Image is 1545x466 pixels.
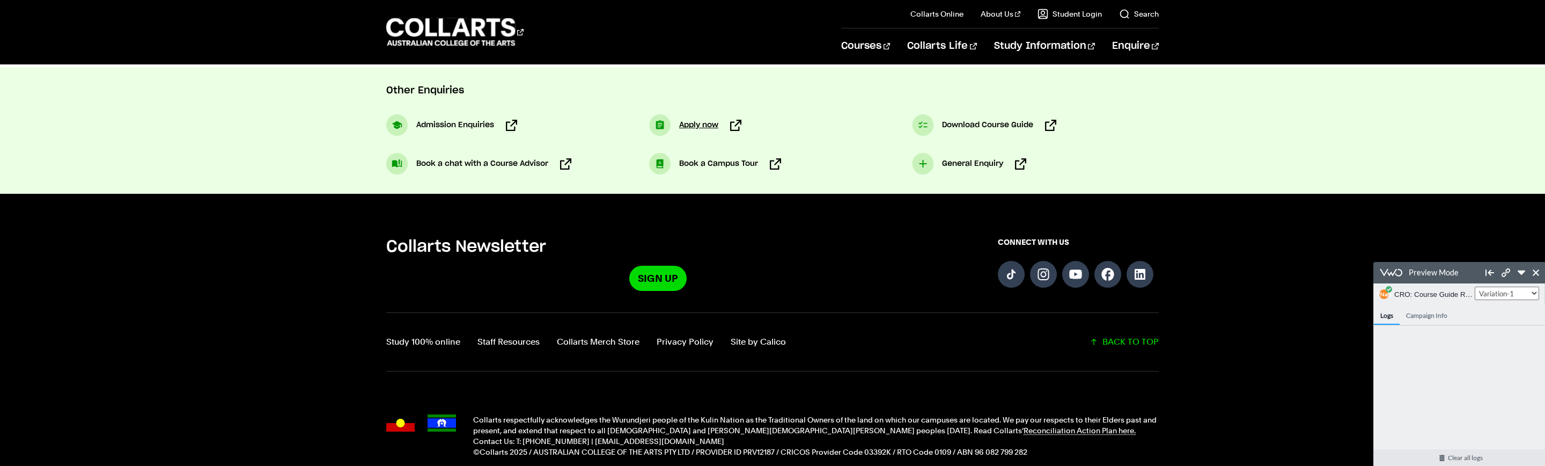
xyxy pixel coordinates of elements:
a: Follow us on LinkedIn [1127,261,1153,288]
div: Connect with us on social media [998,237,1159,291]
a: Follow us on YouTube [1062,261,1089,288]
a: Follow us on Facebook [1094,261,1121,288]
span: General Enquiry [942,157,1003,170]
a: Staff Resources [477,334,540,349]
a: Collarts Life [907,28,976,64]
div: Acknowledgment flags [386,414,456,457]
button: CRO: Course Guide Redesign (ID: 15) [21,23,101,42]
p: Contact Us: T: [PHONE_NUMBER] | [EMAIL_ADDRESS][DOMAIN_NAME] [473,436,1159,447]
a: Follow us on TikTok [998,261,1025,288]
a: Follow us on Instagram [1030,261,1057,288]
span: Apply now [679,119,718,132]
img: enquiry image [386,114,408,136]
p: Other Enquiries [386,84,1159,97]
a: Site by Calico [731,334,786,349]
a: Reconciliation Action Plan here. [1024,426,1136,435]
span: Book a chat with a Course Advisor [416,157,548,170]
a: Privacy Policy [657,334,713,349]
img: enquiry image [386,153,408,174]
a: Book a chat with a Course Advisor [386,153,571,174]
a: About Us [981,9,1020,19]
span: Admission Enquiries [416,119,494,132]
nav: Footer navigation [386,334,786,349]
span: Download Course Guide [942,119,1033,132]
img: enquiry image [912,153,933,174]
a: Sign Up [629,266,687,291]
p: ©Collarts 2025 / AUSTRALIAN COLLEGE OF THE ARTS PTY LTD / PROVIDER ID PRV12187 / CRICOS Provider ... [473,447,1159,457]
a: Enquire [1112,28,1159,64]
a: Collarts Merch Store [557,334,639,349]
a: Admission Enquiries [386,114,517,136]
div: Additional links and back-to-top button [386,312,1159,372]
h4: Logs [1,43,26,63]
h5: Collarts Newsletter [386,237,929,257]
a: Collarts Online [910,9,963,19]
h4: Campaign Info [26,43,80,63]
img: enquiry image [649,114,671,136]
span: Book a Campus Tour [679,157,758,170]
a: Apply now [649,114,741,136]
a: Study Information [994,28,1095,64]
img: enquiry image [649,153,671,174]
img: enquiry image [912,114,933,136]
img: Torres Strait Islander flag [428,414,456,432]
a: Download Course Guide [912,114,1056,136]
a: Scroll back to top of the page [1090,334,1159,349]
a: Courses [841,28,890,64]
img: Australian Aboriginal flag [386,414,415,432]
div: Go to homepage [386,17,524,47]
a: General Enquiry [912,153,1026,174]
a: Student Login [1038,9,1102,19]
a: Search [1119,9,1159,19]
a: Book a Campus Tour [649,153,781,174]
span: CONNECT WITH US [998,237,1159,247]
a: Study 100% online [386,334,460,349]
p: Collarts respectfully acknowledges the Wurundjeri people of the Kulin Nation as the Traditional O... [473,414,1159,436]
